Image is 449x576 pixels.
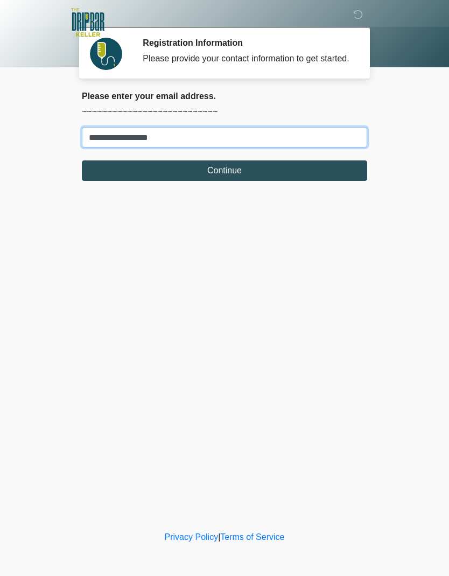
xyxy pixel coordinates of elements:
[143,52,351,65] div: Please provide your contact information to get started.
[165,532,219,542] a: Privacy Policy
[218,532,220,542] a: |
[82,160,367,181] button: Continue
[90,38,122,70] img: Agent Avatar
[82,106,367,118] p: ~~~~~~~~~~~~~~~~~~~~~~~~~~~
[82,91,367,101] h2: Please enter your email address.
[71,8,104,37] img: The DRIPBaR - Keller Logo
[220,532,284,542] a: Terms of Service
